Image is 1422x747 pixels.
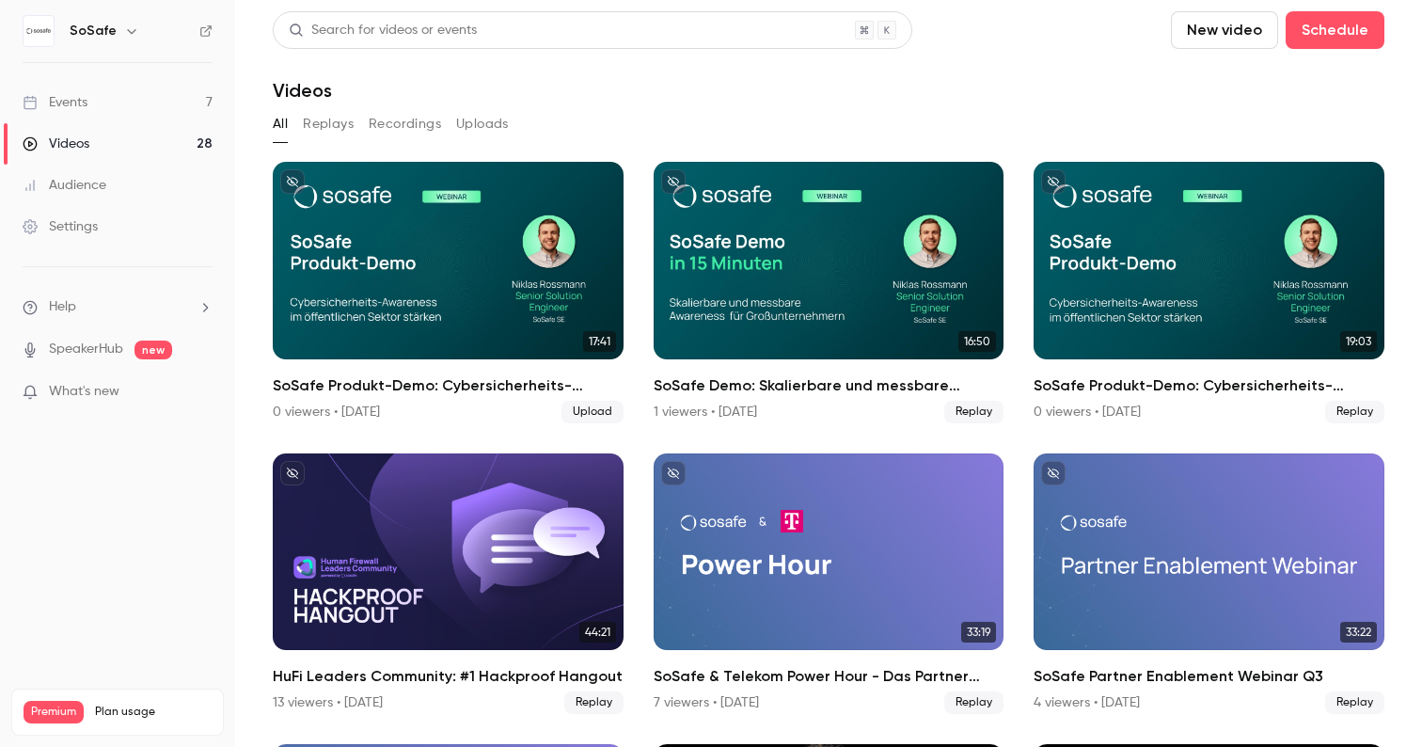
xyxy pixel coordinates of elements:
[49,340,123,359] a: SpeakerHub
[564,691,624,714] span: Replay
[70,22,117,40] h6: SoSafe
[654,162,1004,423] a: 16:50SoSafe Demo: Skalierbare und messbare Awareness für Großunternehmen1 viewers • [DATE]Replay
[1340,331,1377,352] span: 19:03
[654,453,1004,715] a: 33:19SoSafe & Telekom Power Hour - Das Partner Enablement Webinar Q37 viewers • [DATE]Replay
[654,374,1004,397] h2: SoSafe Demo: Skalierbare und messbare Awareness für Großunternehmen
[1034,693,1140,712] div: 4 viewers • [DATE]
[280,461,305,485] button: unpublished
[654,453,1004,715] li: SoSafe & Telekom Power Hour - Das Partner Enablement Webinar Q3
[23,297,213,317] li: help-dropdown-opener
[579,622,616,643] span: 44:21
[1034,403,1141,421] div: 0 viewers • [DATE]
[273,453,624,715] a: 44:21HuFi Leaders Community: #1 Hackproof Hangout13 viewers • [DATE]Replay
[654,693,759,712] div: 7 viewers • [DATE]
[273,109,288,139] button: All
[49,382,119,402] span: What's new
[654,162,1004,423] li: SoSafe Demo: Skalierbare und messbare Awareness für Großunternehmen
[23,93,87,112] div: Events
[561,401,624,423] span: Upload
[273,374,624,397] h2: SoSafe Produkt-Demo: Cybersicherheits-Awareness im öffentlichen Sektor stärken
[661,169,686,194] button: unpublished
[303,109,354,139] button: Replays
[273,693,383,712] div: 13 viewers • [DATE]
[1034,162,1384,423] a: 19:03SoSafe Produkt-Demo: Cybersicherheits-Awareness im öffentlichen Sektor stärken0 viewers • [D...
[1325,401,1384,423] span: Replay
[23,176,106,195] div: Audience
[1340,622,1377,643] span: 33:22
[24,16,54,46] img: SoSafe
[1034,374,1384,397] h2: SoSafe Produkt-Demo: Cybersicherheits-Awareness im öffentlichen Sektor stärken
[23,135,89,153] div: Videos
[1041,461,1066,485] button: unpublished
[1034,453,1384,715] a: 33:22SoSafe Partner Enablement Webinar Q34 viewers • [DATE]Replay
[273,79,332,102] h1: Videos
[1171,11,1278,49] button: New video
[134,341,172,359] span: new
[1325,691,1384,714] span: Replay
[661,461,686,485] button: unpublished
[583,331,616,352] span: 17:41
[456,109,509,139] button: Uploads
[273,162,624,423] li: SoSafe Produkt-Demo: Cybersicherheits-Awareness im öffentlichen Sektor stärken
[944,401,1003,423] span: Replay
[958,331,996,352] span: 16:50
[273,162,624,423] a: 17:41SoSafe Produkt-Demo: Cybersicherheits-Awareness im öffentlichen Sektor stärken0 viewers • [D...
[961,622,996,643] span: 33:19
[273,11,1384,736] section: Videos
[273,403,380,421] div: 0 viewers • [DATE]
[280,169,305,194] button: unpublished
[654,665,1004,688] h2: SoSafe & Telekom Power Hour - Das Partner Enablement Webinar Q3
[49,297,76,317] span: Help
[23,217,98,236] div: Settings
[944,691,1003,714] span: Replay
[273,665,624,688] h2: HuFi Leaders Community: #1 Hackproof Hangout
[1034,665,1384,688] h2: SoSafe Partner Enablement Webinar Q3
[24,701,84,723] span: Premium
[273,453,624,715] li: HuFi Leaders Community: #1 Hackproof Hangout
[1034,162,1384,423] li: SoSafe Produkt-Demo: Cybersicherheits-Awareness im öffentlichen Sektor stärken
[95,705,212,720] span: Plan usage
[1041,169,1066,194] button: unpublished
[369,109,441,139] button: Recordings
[289,21,477,40] div: Search for videos or events
[1034,453,1384,715] li: SoSafe Partner Enablement Webinar Q3
[654,403,757,421] div: 1 viewers • [DATE]
[1286,11,1384,49] button: Schedule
